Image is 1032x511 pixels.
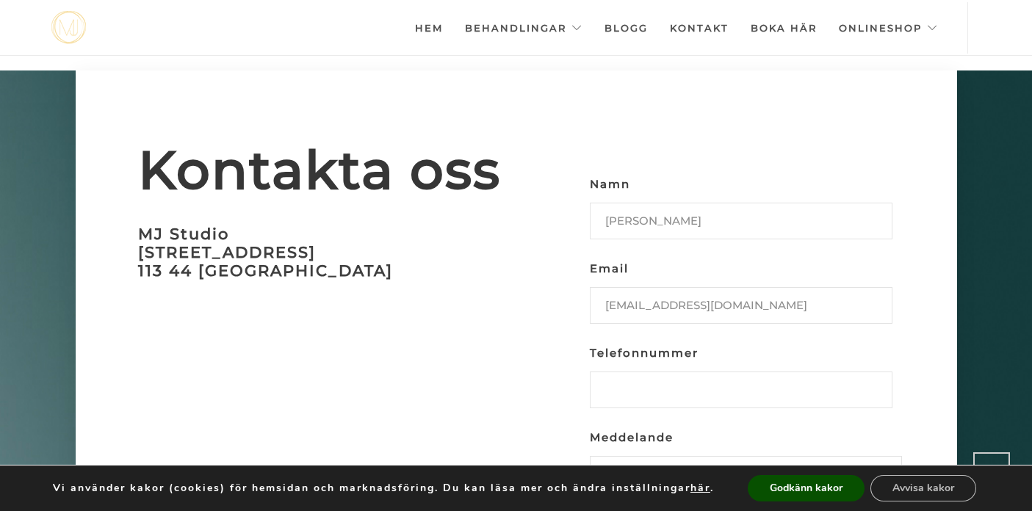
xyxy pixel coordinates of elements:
input: Telefonnummer [590,372,892,408]
a: Onlineshop [839,2,938,54]
input: Namn [590,203,892,239]
a: mjstudio mjstudio mjstudio [51,11,86,44]
p: Vi använder kakor (cookies) för hemsidan och marknadsföring. Du kan läsa mer och ändra inställnin... [53,482,714,495]
img: mjstudio [51,11,86,44]
input: Email [590,287,892,324]
button: Avvisa kakor [870,475,976,501]
label: Telefonnummer [590,342,892,423]
label: Email [590,258,892,338]
a: Blogg [605,2,648,54]
span: Kontakta oss [138,144,516,195]
h3: MJ Studio [STREET_ADDRESS] 113 44 [GEOGRAPHIC_DATA] [138,225,516,280]
a: Behandlingar [465,2,582,54]
a: Boka här [751,2,817,54]
a: Hem [415,2,443,54]
label: Namn [590,173,892,254]
button: Godkänn kakor [748,475,865,501]
button: här [690,482,710,495]
a: Kontakt [670,2,729,54]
